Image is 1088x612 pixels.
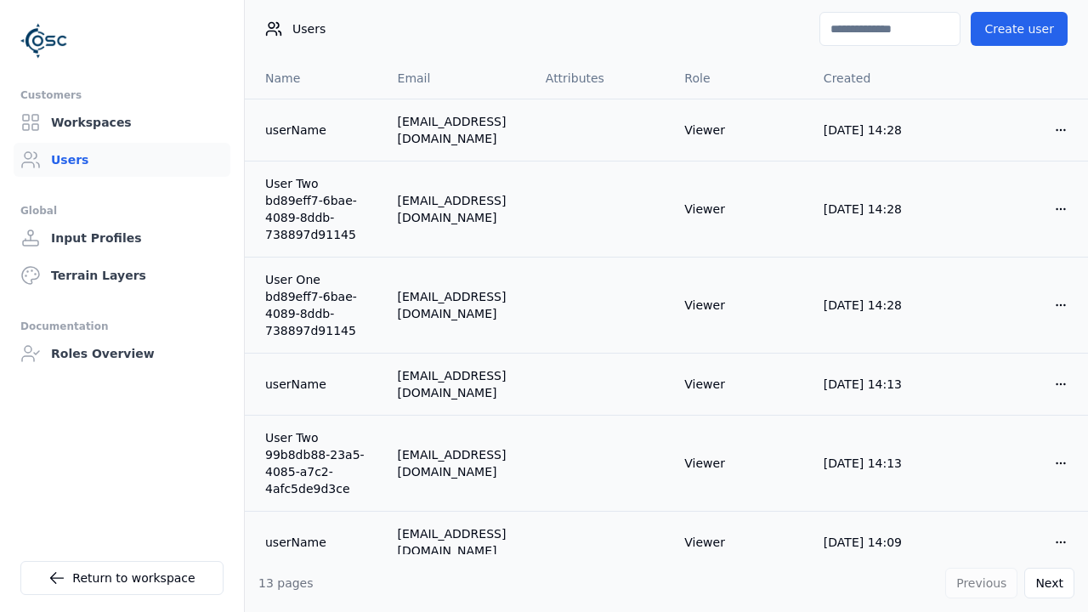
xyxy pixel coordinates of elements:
div: [EMAIL_ADDRESS][DOMAIN_NAME] [398,113,518,147]
a: Return to workspace [20,561,224,595]
a: Input Profiles [14,221,230,255]
a: Terrain Layers [14,258,230,292]
span: 13 pages [258,576,314,590]
div: Documentation [20,316,224,337]
th: Attributes [532,58,671,99]
div: [DATE] 14:13 [824,455,936,472]
a: userName [265,122,371,139]
div: Viewer [684,455,796,472]
th: Email [384,58,532,99]
div: Viewer [684,122,796,139]
a: User Two bd89eff7-6bae-4089-8ddb-738897d91145 [265,175,371,243]
img: Logo [20,17,68,65]
span: Users [292,20,326,37]
div: Viewer [684,297,796,314]
div: [EMAIL_ADDRESS][DOMAIN_NAME] [398,192,518,226]
div: [DATE] 14:13 [824,376,936,393]
div: [EMAIL_ADDRESS][DOMAIN_NAME] [398,367,518,401]
a: User Two 99b8db88-23a5-4085-a7c2-4afc5de9d3ce [265,429,371,497]
div: Viewer [684,201,796,218]
div: [EMAIL_ADDRESS][DOMAIN_NAME] [398,288,518,322]
div: Customers [20,85,224,105]
div: Viewer [684,534,796,551]
a: userName [265,376,371,393]
a: userName [265,534,371,551]
a: Roles Overview [14,337,230,371]
div: [DATE] 14:09 [824,534,936,551]
th: Name [245,58,384,99]
th: Role [671,58,810,99]
a: Users [14,143,230,177]
div: Viewer [684,376,796,393]
a: User One bd89eff7-6bae-4089-8ddb-738897d91145 [265,271,371,339]
div: [DATE] 14:28 [824,297,936,314]
button: Create user [971,12,1068,46]
th: Created [810,58,949,99]
div: [DATE] 14:28 [824,122,936,139]
div: [EMAIL_ADDRESS][DOMAIN_NAME] [398,525,518,559]
div: [EMAIL_ADDRESS][DOMAIN_NAME] [398,446,518,480]
div: Global [20,201,224,221]
div: [DATE] 14:28 [824,201,936,218]
button: Next [1024,568,1074,598]
a: Workspaces [14,105,230,139]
